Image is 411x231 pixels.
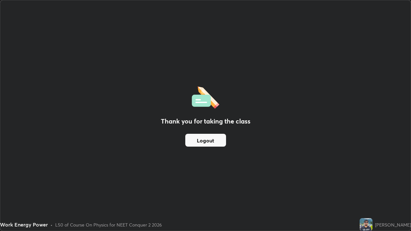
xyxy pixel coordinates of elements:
img: offlineFeedback.1438e8b3.svg [192,84,219,109]
img: b94a4ccbac2546dc983eb2139155ff30.jpg [360,218,372,231]
div: • [50,221,53,228]
h2: Thank you for taking the class [161,116,250,126]
div: L50 of Course On Physics for NEET Conquer 2 2026 [55,221,162,228]
div: [PERSON_NAME] [375,221,411,228]
button: Logout [185,134,226,147]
